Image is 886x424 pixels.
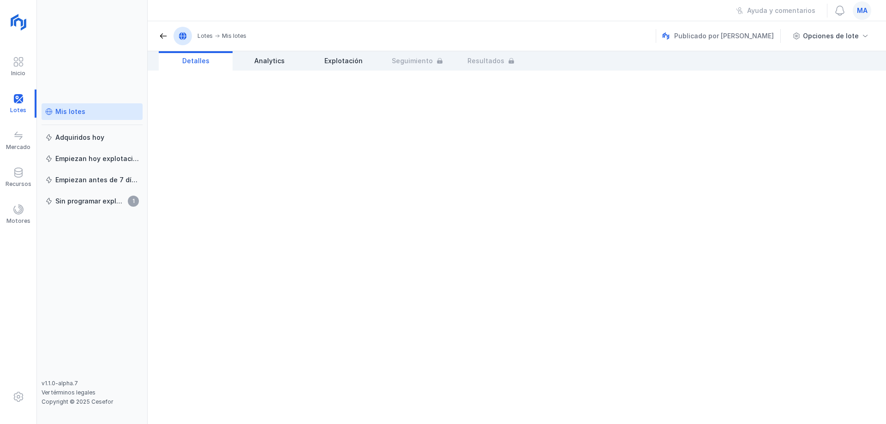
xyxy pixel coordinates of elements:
[857,6,868,15] span: ma
[55,154,139,163] div: Empiezan hoy explotación
[392,56,433,66] span: Seguimiento
[55,197,125,206] div: Sin programar explotación
[730,3,821,18] button: Ayuda y comentarios
[159,51,233,71] a: Detalles
[454,51,528,71] a: Resultados
[42,150,143,167] a: Empiezan hoy explotación
[380,51,454,71] a: Seguimiento
[6,143,30,151] div: Mercado
[803,31,859,41] div: Opciones de lote
[662,32,670,40] img: nemus.svg
[233,51,306,71] a: Analytics
[182,56,210,66] span: Detalles
[55,133,104,142] div: Adquiridos hoy
[254,56,285,66] span: Analytics
[42,380,143,387] div: v1.1.0-alpha.7
[6,180,31,188] div: Recursos
[42,103,143,120] a: Mis lotes
[222,32,246,40] div: Mis lotes
[662,29,782,43] div: Publicado por [PERSON_NAME]
[467,56,504,66] span: Resultados
[42,129,143,146] a: Adquiridos hoy
[7,11,30,34] img: logoRight.svg
[747,6,815,15] div: Ayuda y comentarios
[6,217,30,225] div: Motores
[42,398,143,406] div: Copyright © 2025 Cesefor
[55,175,139,185] div: Empiezan antes de 7 días
[42,172,143,188] a: Empiezan antes de 7 días
[11,70,25,77] div: Inicio
[128,196,139,207] span: 1
[55,107,85,116] div: Mis lotes
[42,389,96,396] a: Ver términos legales
[306,51,380,71] a: Explotación
[42,193,143,209] a: Sin programar explotación1
[324,56,363,66] span: Explotación
[198,32,213,40] div: Lotes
